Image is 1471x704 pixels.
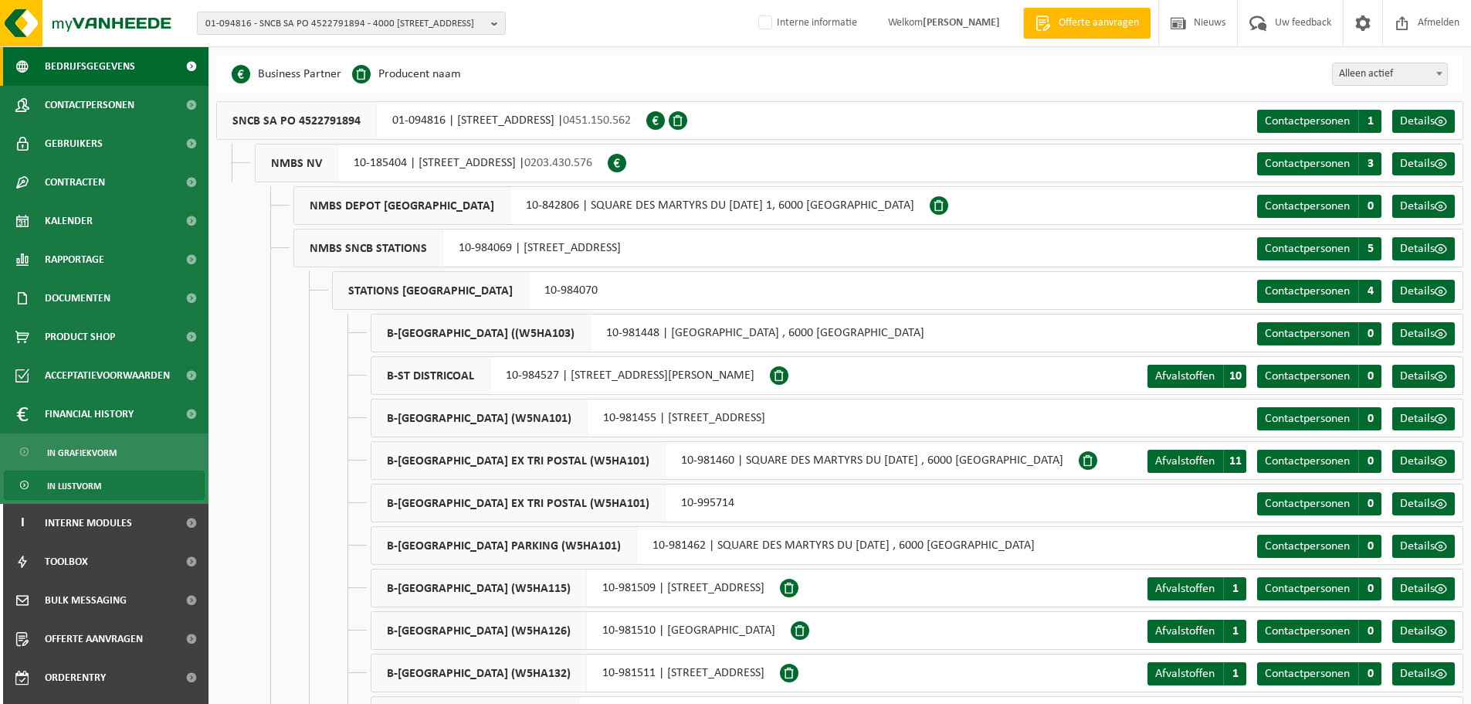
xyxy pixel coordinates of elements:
div: 10-984069 | [STREET_ADDRESS] [293,229,636,267]
li: Business Partner [232,63,341,86]
span: Details [1400,455,1435,468]
a: Details [1392,407,1455,430]
span: 1 [1223,662,1246,685]
span: Details [1400,285,1435,298]
a: Afvalstoffen 1 [1147,620,1246,643]
span: 0 [1358,492,1381,515]
span: Details [1400,625,1435,638]
span: Details [1400,583,1435,595]
span: Orderentry Goedkeuring [45,658,175,697]
span: Contactpersonen [1265,625,1350,638]
a: Contactpersonen 0 [1257,535,1381,558]
span: Contactpersonen [45,86,134,124]
span: Product Shop [45,318,115,356]
span: Gebruikers [45,124,103,163]
div: 10-981511 | [STREET_ADDRESS] [371,654,780,692]
span: Afvalstoffen [1155,625,1215,638]
a: Contactpersonen 0 [1257,492,1381,515]
span: 0 [1358,620,1381,643]
a: Details [1392,195,1455,218]
div: 10-981455 | [STREET_ADDRESS] [371,399,781,437]
span: 01-094816 - SNCB SA PO 4522791894 - 4000 [STREET_ADDRESS] [205,12,485,36]
span: Financial History [45,395,134,434]
span: 3 [1358,152,1381,175]
span: Contactpersonen [1265,498,1350,510]
span: 10 [1223,365,1246,388]
span: Contactpersonen [1265,370,1350,383]
div: 10-981460 | SQUARE DES MARTYRS DU [DATE] , 6000 [GEOGRAPHIC_DATA] [371,441,1079,480]
div: 10-842806 | SQUARE DES MARTYRS DU [DATE] 1, 6000 [GEOGRAPHIC_DATA] [293,186,930,225]
a: Details [1392,237,1455,260]
span: B-[GEOGRAPHIC_DATA] EX TRI POSTAL (W5HA101) [371,485,666,522]
div: 01-094816 | [STREET_ADDRESS] | [216,101,646,140]
div: 10-185404 | [STREET_ADDRESS] | [255,144,608,182]
a: Contactpersonen 0 [1257,450,1381,473]
a: Contactpersonen 0 [1257,407,1381,430]
span: 11 [1223,450,1246,473]
a: Contactpersonen 3 [1257,152,1381,175]
span: Bulk Messaging [45,581,127,620]
span: 0 [1358,195,1381,218]
a: In lijstvorm [4,471,205,500]
span: 1 [1223,577,1246,600]
span: Contactpersonen [1265,455,1350,468]
span: NMBS SNCB STATIONS [294,230,443,267]
span: Alleen actief [1332,63,1448,86]
span: B-[GEOGRAPHIC_DATA] EX TRI POSTAL (W5HA101) [371,442,666,479]
a: Afvalstoffen 11 [1147,450,1246,473]
span: Contactpersonen [1265,285,1350,298]
span: Afvalstoffen [1155,668,1215,680]
div: 10-981509 | [STREET_ADDRESS] [371,569,780,607]
span: Details [1400,115,1435,128]
span: B-[GEOGRAPHIC_DATA] (W5HA126) [371,612,587,649]
span: Details [1400,243,1435,255]
a: Details [1392,322,1455,345]
strong: [PERSON_NAME] [923,17,1000,29]
span: 4 [1358,280,1381,303]
label: Interne informatie [755,12,857,35]
a: Afvalstoffen 1 [1147,577,1246,600]
span: B-[GEOGRAPHIC_DATA] (W5HA115) [371,570,587,607]
span: I [15,504,29,542]
span: Documenten [45,279,110,318]
button: 01-094816 - SNCB SA PO 4522791894 - 4000 [STREET_ADDRESS] [197,12,506,35]
a: Afvalstoffen 1 [1147,662,1246,685]
span: Rapportage [45,240,104,279]
div: 10-995714 [371,484,750,522]
a: Contactpersonen 0 [1257,577,1381,600]
a: Contactpersonen 0 [1257,365,1381,388]
span: Contactpersonen [1265,583,1350,595]
span: STATIONS [GEOGRAPHIC_DATA] [333,272,529,309]
span: Details [1400,158,1435,170]
span: Contactpersonen [1265,243,1350,255]
span: 0 [1358,450,1381,473]
span: NMBS NV [256,145,338,182]
li: Producent naam [352,63,461,86]
span: Acceptatievoorwaarden [45,356,170,395]
div: 10-984070 [332,271,613,310]
a: Contactpersonen 5 [1257,237,1381,260]
span: B-[GEOGRAPHIC_DATA] ((W5HA103) [371,315,591,352]
a: Details [1392,620,1455,643]
span: Afvalstoffen [1155,370,1215,383]
a: Afvalstoffen 10 [1147,365,1246,388]
a: Details [1392,152,1455,175]
span: B-[GEOGRAPHIC_DATA] (W5NA101) [371,400,588,437]
span: NMBS DEPOT [GEOGRAPHIC_DATA] [294,187,510,224]
a: In grafiekvorm [4,437,205,467]
span: Contactpersonen [1265,115,1350,128]
span: Interne modules [45,504,132,542]
span: 0 [1358,407,1381,430]
span: 1 [1358,110,1381,133]
span: 0 [1358,365,1381,388]
span: Bedrijfsgegevens [45,47,135,86]
a: Contactpersonen 0 [1257,195,1381,218]
span: In lijstvorm [47,471,101,501]
a: Details [1392,535,1455,558]
a: Contactpersonen 4 [1257,280,1381,303]
a: Details [1392,280,1455,303]
div: 10-984527 | [STREET_ADDRESS][PERSON_NAME] [371,356,770,395]
div: 10-981510 | [GEOGRAPHIC_DATA] [371,611,791,650]
span: 0 [1358,322,1381,345]
span: SNCB SA PO 4522791894 [217,102,377,139]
